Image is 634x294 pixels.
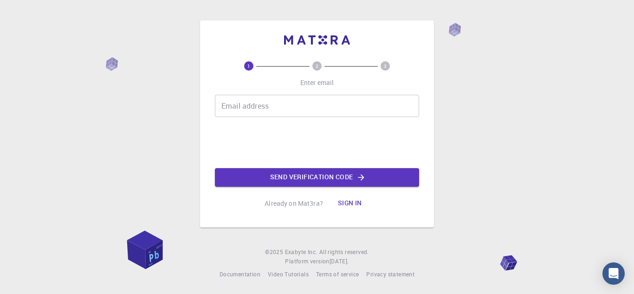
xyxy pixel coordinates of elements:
[330,194,369,213] button: Sign in
[300,78,334,87] p: Enter email
[220,270,260,278] span: Documentation
[268,270,309,278] span: Video Tutorials
[366,270,414,278] span: Privacy statement
[330,257,349,265] span: [DATE] .
[319,248,369,257] span: All rights reserved.
[285,248,317,257] a: Exabyte Inc.
[384,63,387,69] text: 3
[247,63,250,69] text: 1
[215,168,419,187] button: Send verification code
[316,270,359,278] span: Terms of service
[220,270,260,279] a: Documentation
[265,248,285,257] span: © 2025
[316,270,359,279] a: Terms of service
[285,257,329,266] span: Platform version
[330,257,349,266] a: [DATE].
[265,199,323,208] p: Already on Mat3ra?
[268,270,309,279] a: Video Tutorials
[246,124,388,161] iframe: reCAPTCHA
[285,248,317,255] span: Exabyte Inc.
[602,262,625,285] div: Open Intercom Messenger
[316,63,318,69] text: 2
[366,270,414,279] a: Privacy statement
